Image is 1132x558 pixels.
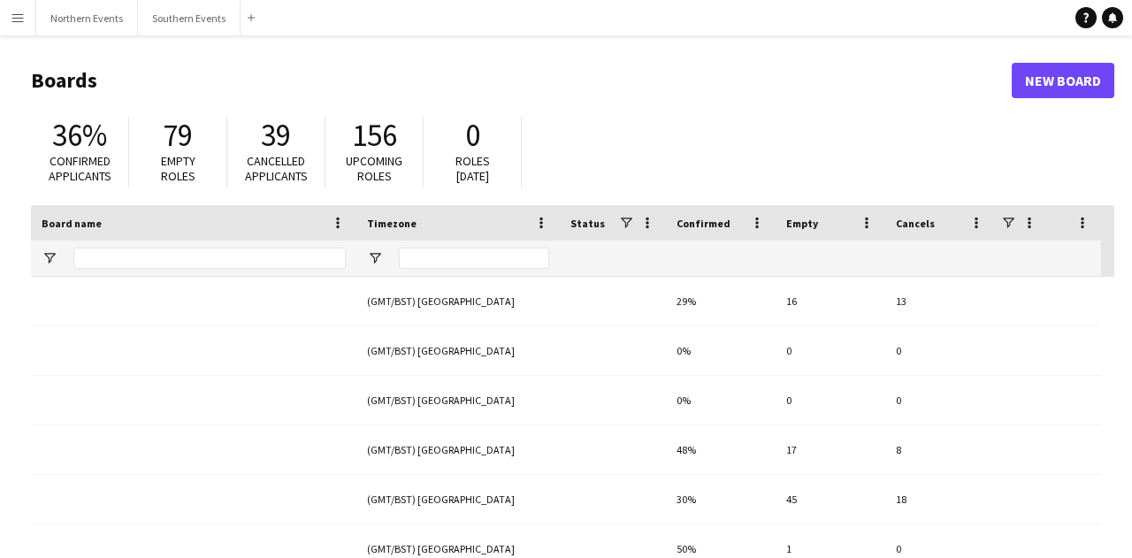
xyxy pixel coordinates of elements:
span: Confirmed applicants [49,153,111,184]
span: Empty [786,217,818,230]
div: 0% [666,326,776,375]
button: Open Filter Menu [367,250,383,266]
div: 16 [776,277,885,325]
div: 45 [776,475,885,524]
a: New Board [1012,63,1114,98]
button: Southern Events [138,1,241,35]
input: Timezone Filter Input [399,248,549,269]
span: 156 [352,116,397,155]
span: Cancels [896,217,935,230]
span: Confirmed [677,217,730,230]
span: Status [570,217,605,230]
span: 79 [163,116,193,155]
input: Board name Filter Input [73,248,346,269]
div: 17 [776,425,885,474]
div: 18 [885,475,995,524]
div: (GMT/BST) [GEOGRAPHIC_DATA] [356,376,560,424]
div: 0 [885,376,995,424]
div: 0 [776,376,885,424]
span: Board name [42,217,102,230]
span: 36% [52,116,107,155]
span: Upcoming roles [346,153,402,184]
div: 48% [666,425,776,474]
div: 30% [666,475,776,524]
div: 8 [885,425,995,474]
div: (GMT/BST) [GEOGRAPHIC_DATA] [356,326,560,375]
div: 0 [885,326,995,375]
div: 13 [885,277,995,325]
button: Northern Events [36,1,138,35]
div: (GMT/BST) [GEOGRAPHIC_DATA] [356,425,560,474]
button: Open Filter Menu [42,250,57,266]
span: Cancelled applicants [245,153,308,184]
h1: Boards [31,67,1012,94]
div: 0% [666,376,776,424]
div: (GMT/BST) [GEOGRAPHIC_DATA] [356,475,560,524]
span: 0 [465,116,480,155]
div: (GMT/BST) [GEOGRAPHIC_DATA] [356,277,560,325]
span: Empty roles [161,153,195,184]
div: 0 [776,326,885,375]
div: 29% [666,277,776,325]
span: Roles [DATE] [455,153,490,184]
span: 39 [261,116,291,155]
span: Timezone [367,217,417,230]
